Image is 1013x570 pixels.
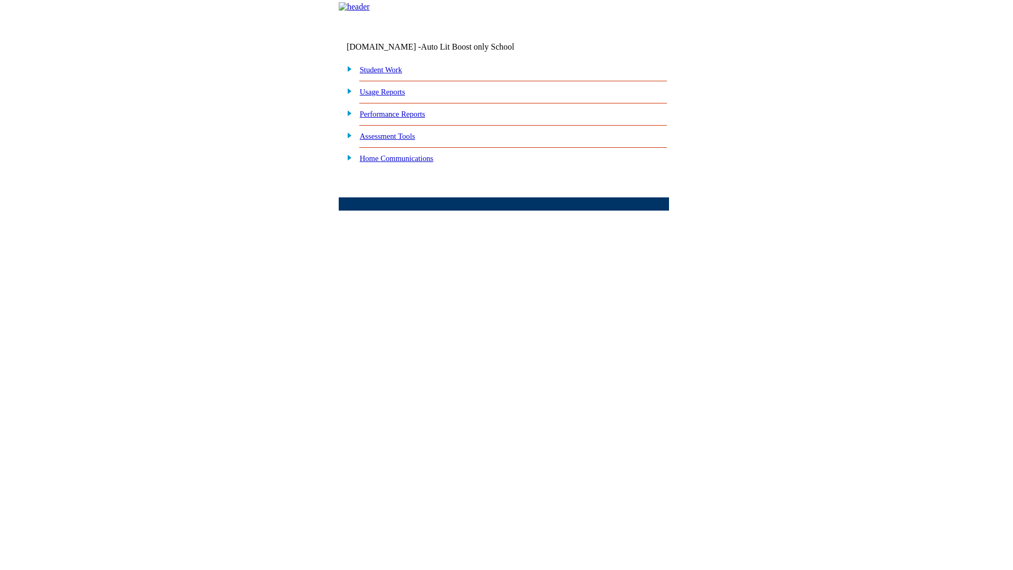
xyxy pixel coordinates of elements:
[360,110,425,118] a: Performance Reports
[341,108,352,118] img: plus.gif
[360,88,405,96] a: Usage Reports
[341,86,352,96] img: plus.gif
[347,42,541,52] td: [DOMAIN_NAME] -
[341,153,352,162] img: plus.gif
[341,64,352,73] img: plus.gif
[421,42,514,51] nobr: Auto Lit Boost only School
[360,154,434,163] a: Home Communications
[339,2,370,12] img: header
[341,130,352,140] img: plus.gif
[360,65,402,74] a: Student Work
[360,132,415,140] a: Assessment Tools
